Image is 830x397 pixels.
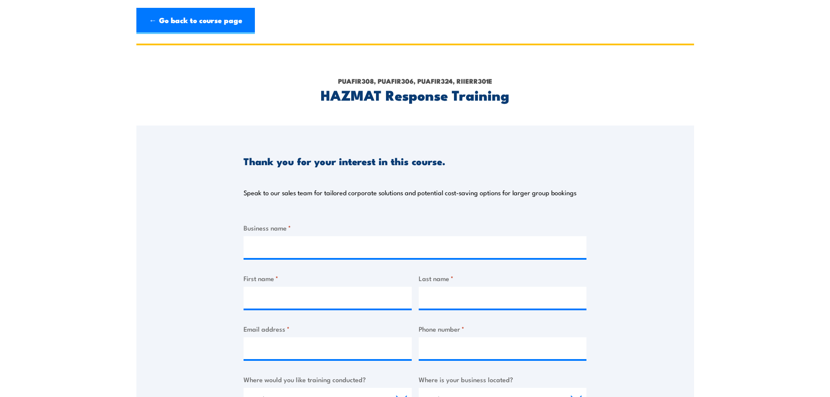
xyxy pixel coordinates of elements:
label: Last name [419,273,587,283]
label: Business name [244,223,586,233]
a: ← Go back to course page [136,8,255,34]
label: Where would you like training conducted? [244,374,412,384]
h2: HAZMAT Response Training [244,88,586,101]
label: Phone number [419,324,587,334]
label: Where is your business located? [419,374,587,384]
p: Speak to our sales team for tailored corporate solutions and potential cost-saving options for la... [244,188,576,197]
label: Email address [244,324,412,334]
p: PUAFIR308, PUAFIR306, PUAFIR324, RIIERR301E [244,76,586,86]
h3: Thank you for your interest in this course. [244,156,445,166]
label: First name [244,273,412,283]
